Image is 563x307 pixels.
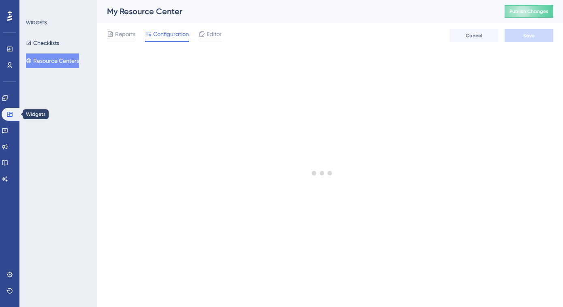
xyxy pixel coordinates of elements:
[115,29,135,39] span: Reports
[450,29,498,42] button: Cancel
[26,36,59,50] button: Checklists
[207,29,222,39] span: Editor
[26,19,47,26] div: WIDGETS
[466,32,482,39] span: Cancel
[505,29,553,42] button: Save
[523,32,535,39] span: Save
[153,29,189,39] span: Configuration
[26,53,79,68] button: Resource Centers
[509,8,548,15] span: Publish Changes
[107,6,484,17] div: My Resource Center
[529,275,553,299] iframe: UserGuiding AI Assistant Launcher
[505,5,553,18] button: Publish Changes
